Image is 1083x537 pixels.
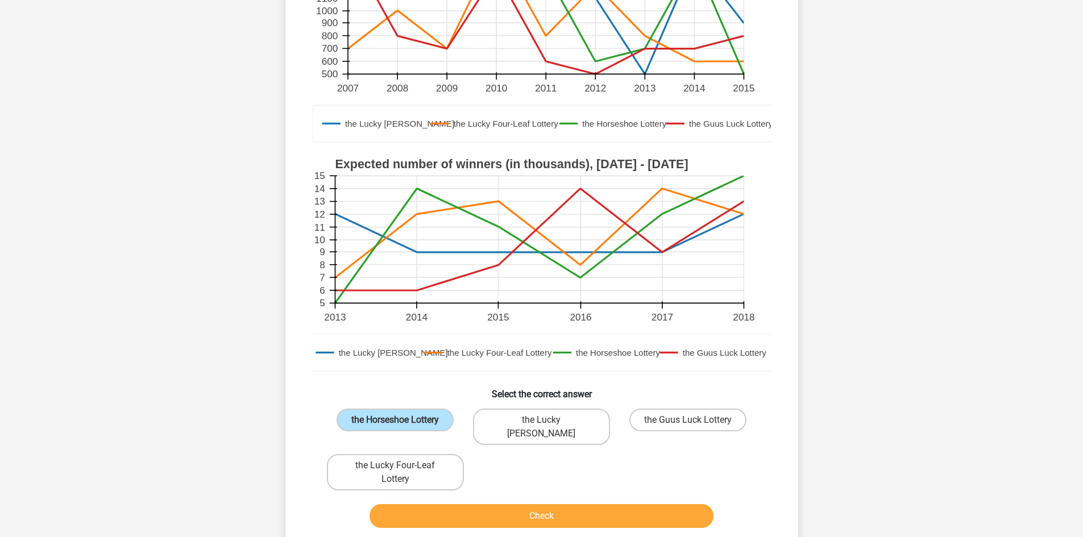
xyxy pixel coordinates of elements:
text: 700 [321,43,338,54]
text: 2016 [570,311,591,323]
text: the Horseshoe Lottery [576,348,660,357]
text: 13 [314,196,325,207]
text: 5 [319,298,325,309]
text: 2018 [733,311,754,323]
label: the Lucky Four-Leaf Lottery [327,454,464,490]
text: 2011 [535,82,557,94]
button: Check [370,504,713,528]
text: the Lucky [PERSON_NAME] [338,348,447,357]
text: 8 [319,259,325,270]
text: the Lucky Four-Leaf Lottery [453,119,558,128]
text: 2014 [405,311,428,323]
text: 11 [314,222,325,233]
h6: Select the correct answer [304,380,780,399]
text: 2015 [487,311,509,323]
text: the Guus Luck Lottery [689,119,773,128]
label: the Guus Luck Lottery [629,409,746,431]
text: 2015 [733,82,754,94]
text: 12 [314,209,325,220]
text: 2008 [386,82,408,94]
text: 9 [319,246,325,257]
text: 2013 [634,82,655,94]
text: 2014 [683,82,706,94]
text: the Guus Luck Lottery [682,348,766,357]
text: 2009 [436,82,458,94]
text: 800 [321,30,338,41]
text: 600 [321,56,338,67]
text: 14 [314,183,325,194]
text: 900 [321,17,338,28]
text: the Lucky Four-Leaf Lottery [447,348,551,357]
text: 2013 [324,311,346,323]
text: 10 [314,234,325,245]
text: 2017 [651,311,673,323]
text: 500 [321,69,338,80]
text: the Lucky [PERSON_NAME] [345,119,454,128]
text: 6 [319,285,325,296]
text: 7 [319,272,325,283]
text: Expected number of winners (in thousands), [DATE] - [DATE] [335,157,688,171]
text: 1000 [316,5,338,16]
text: 2007 [337,82,358,94]
text: the Horseshoe Lottery [582,119,666,128]
text: 15 [314,170,325,182]
label: the Horseshoe Lottery [337,409,454,431]
text: 2010 [486,82,507,94]
label: the Lucky [PERSON_NAME] [473,409,610,445]
text: 2012 [584,82,606,94]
